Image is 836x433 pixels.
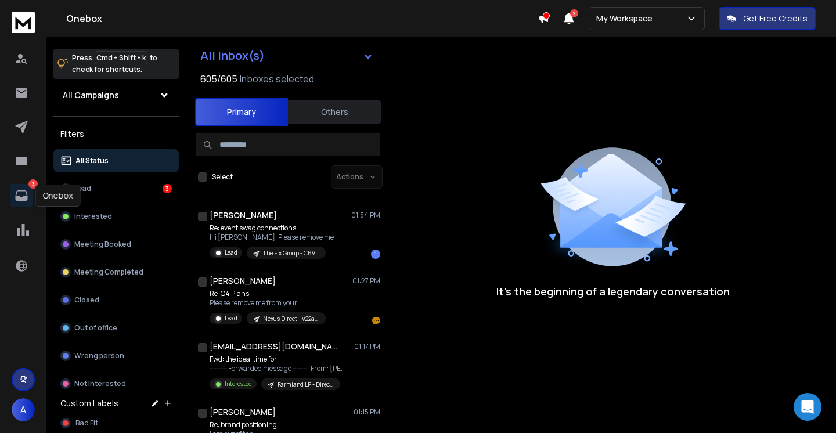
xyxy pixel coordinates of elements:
p: Out of office [74,323,117,333]
p: My Workspace [596,13,657,24]
p: Re: event swag connections [210,223,334,233]
p: The Fix Group - C6V1 - Event Swag [263,249,319,258]
button: Not Interested [53,372,179,395]
p: Press to check for shortcuts. [72,52,157,75]
button: A [12,398,35,421]
span: Cmd + Shift + k [95,51,147,64]
p: Closed [74,295,99,305]
div: Onebox [35,185,81,207]
p: Re: Q4 Plans [210,289,326,298]
p: 3 [28,179,38,189]
button: Closed [53,288,179,312]
p: Nexus Direct - V22a Messaging - Q4/Giving [DATE] planning - new prospects [263,315,319,323]
img: logo [12,12,35,33]
p: Wrong person [74,351,124,360]
button: Wrong person [53,344,179,367]
p: Lead [225,314,237,323]
p: Hi [PERSON_NAME], Please remove me [210,233,334,242]
p: 01:27 PM [352,276,380,286]
p: Please remove me from your [210,298,326,308]
h3: Custom Labels [60,398,118,409]
p: All Status [75,156,109,165]
button: All Campaigns [53,84,179,107]
button: All Inbox(s) [191,44,383,67]
button: Meeting Completed [53,261,179,284]
button: Out of office [53,316,179,340]
p: 01:17 PM [354,342,380,351]
button: Get Free Credits [719,7,816,30]
h1: All Inbox(s) [200,50,265,62]
p: Farmland LP - Direct Channel - Rani [278,380,333,389]
a: 3 [10,184,33,207]
h3: Filters [53,126,179,142]
h3: Inboxes selected [240,72,314,86]
p: Lead [74,184,91,193]
h1: [PERSON_NAME] [210,406,276,418]
p: Get Free Credits [743,13,808,24]
h1: All Campaigns [63,89,119,101]
div: 1 [371,250,380,259]
p: Lead [225,248,237,257]
p: Interested [225,380,252,388]
div: Open Intercom Messenger [794,393,821,421]
button: Primary [195,98,288,126]
button: Meeting Booked [53,233,179,256]
span: 605 / 605 [200,72,237,86]
div: 3 [163,184,172,193]
button: Lead3 [53,177,179,200]
button: All Status [53,149,179,172]
span: 2 [570,9,578,17]
p: Not Interested [74,379,126,388]
button: Interested [53,205,179,228]
label: Select [212,172,233,182]
h1: [EMAIL_ADDRESS][DOMAIN_NAME] [210,341,337,352]
p: 01:15 PM [354,407,380,417]
p: ---------- Forwarded message --------- From: [PERSON_NAME] [210,364,349,373]
h1: [PERSON_NAME] [210,210,277,221]
p: Fwd: the ideal time for [210,355,349,364]
p: 01:54 PM [351,211,380,220]
p: Interested [74,212,112,221]
h1: Onebox [66,12,538,26]
p: Meeting Booked [74,240,131,249]
h1: [PERSON_NAME] [210,275,276,287]
p: Meeting Completed [74,268,143,277]
button: Others [288,99,381,125]
p: It’s the beginning of a legendary conversation [496,283,730,300]
span: Bad Fit [75,418,98,428]
p: Re: brand positioning [210,420,309,430]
